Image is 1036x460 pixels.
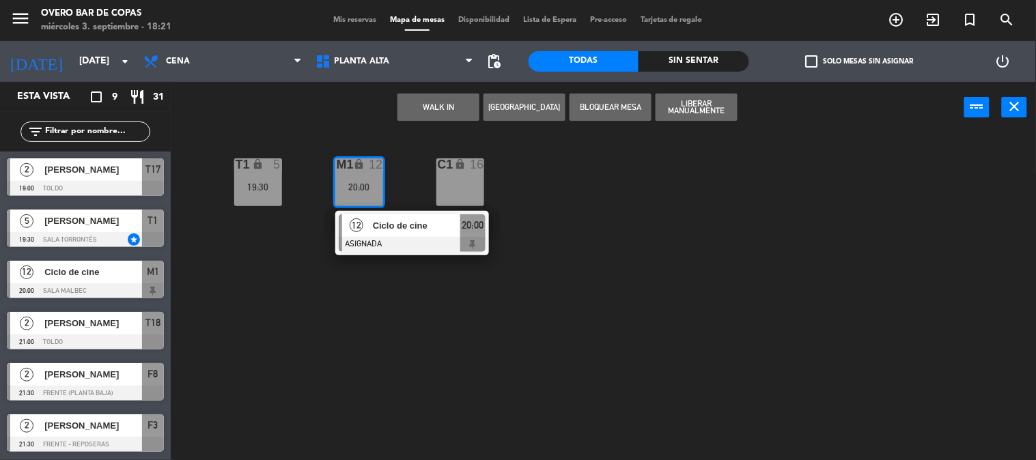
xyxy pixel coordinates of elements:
[20,163,33,177] span: 2
[1002,97,1027,117] button: close
[166,57,190,66] span: Cena
[369,158,382,171] div: 12
[583,16,634,24] span: Pre-acceso
[27,124,44,140] i: filter_list
[153,89,164,105] span: 31
[44,367,142,382] span: [PERSON_NAME]
[145,161,160,177] span: T17
[44,316,142,330] span: [PERSON_NAME]
[117,53,133,70] i: arrow_drop_down
[470,158,484,171] div: 16
[44,124,150,139] input: Filtrar por nombre...
[516,16,583,24] span: Lista de Espera
[373,218,460,233] span: Ciclo de cine
[7,89,98,105] div: Esta vista
[252,158,264,170] i: lock
[20,265,33,279] span: 12
[10,8,31,33] button: menu
[529,51,639,72] div: Todas
[20,368,33,382] span: 2
[335,57,390,66] span: Planta Alta
[44,162,142,177] span: [PERSON_NAME]
[805,55,913,68] label: Solo mesas sin asignar
[145,315,160,331] span: T18
[44,418,142,433] span: [PERSON_NAME]
[888,12,905,28] i: add_circle_outline
[969,98,985,115] i: power_input
[20,214,33,228] span: 5
[148,212,158,229] span: T1
[44,265,142,279] span: Ciclo de cine
[147,263,159,280] span: M1
[273,158,281,171] div: 5
[962,12,979,28] i: turned_in_not
[656,94,738,121] button: Liberar Manualmente
[20,419,33,433] span: 2
[995,53,1011,70] i: power_settings_new
[112,89,117,105] span: 9
[350,218,363,232] span: 12
[484,94,565,121] button: [GEOGRAPHIC_DATA]
[486,53,503,70] span: pending_actions
[41,7,171,20] div: Overo Bar de Copas
[639,51,749,72] div: Sin sentar
[383,16,451,24] span: Mapa de mesas
[925,12,942,28] i: exit_to_app
[335,182,383,192] div: 20:00
[805,55,817,68] span: check_box_outline_blank
[41,20,171,34] div: miércoles 3. septiembre - 18:21
[999,12,1016,28] i: search
[148,417,158,433] span: F3
[234,182,282,192] div: 19:30
[454,158,466,170] i: lock
[44,214,142,228] span: [PERSON_NAME]
[964,97,990,117] button: power_input
[634,16,710,24] span: Tarjetas de regalo
[397,94,479,121] button: WALK IN
[88,89,104,105] i: crop_square
[129,89,145,105] i: restaurant
[451,16,516,24] span: Disponibilidad
[1007,98,1023,115] i: close
[148,366,158,382] span: F8
[20,317,33,330] span: 2
[10,8,31,29] i: menu
[570,94,652,121] button: Bloquear Mesa
[462,217,484,233] span: 20:00
[326,16,383,24] span: Mis reservas
[353,158,365,170] i: lock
